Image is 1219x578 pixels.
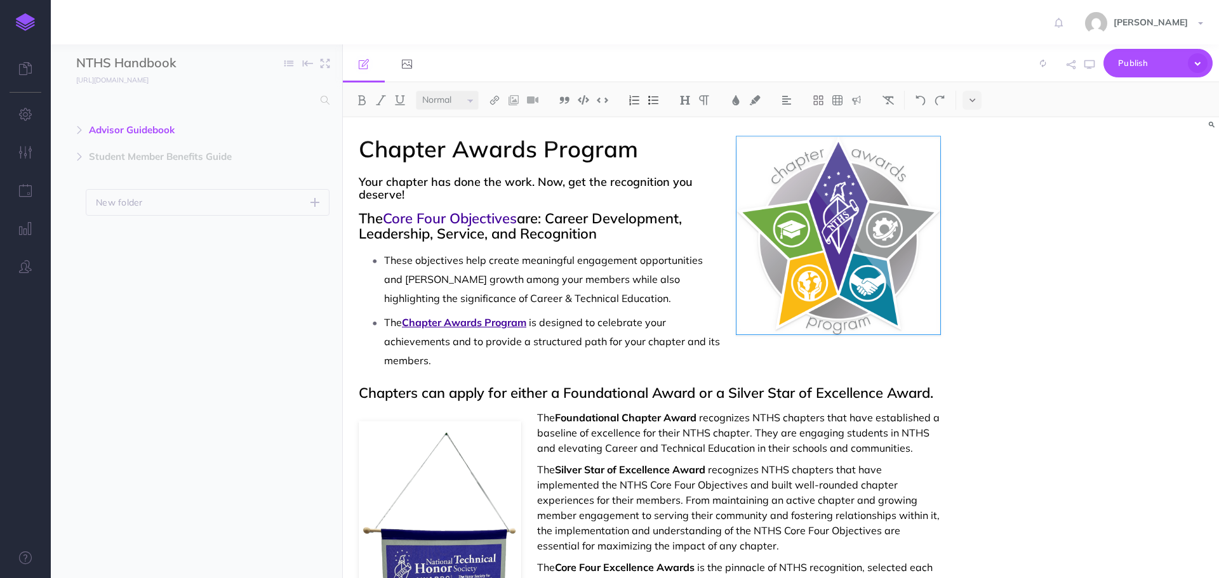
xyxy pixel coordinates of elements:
span: Advisor Guidebook [89,122,250,138]
span: Silver Star of Excellence Award [555,463,705,476]
span: These objectives help create meaningful engagement opportunities and [PERSON_NAME] growth among y... [384,254,705,305]
span: Publish [1118,53,1182,73]
span: recognizes NTHS chapters that have established a baseline of excellence for their NTHS chapter. T... [537,411,942,454]
img: Add image button [508,95,519,105]
button: New folder [86,189,330,216]
input: Search [76,89,313,112]
span: Your chapter has done the work. Now, get the recognition you deserve! [359,176,940,201]
img: Unordered list button [648,95,659,105]
span: is designed to celebrate your achievements and to provide a structured path for your chapter and ... [384,316,723,367]
img: Create table button [832,95,843,105]
img: Underline button [394,95,406,105]
img: Italic button [375,95,387,105]
a: [URL][DOMAIN_NAME] [51,73,161,86]
span: Core Four Excellence Awards [555,561,695,574]
span: Chapter Awards Program [359,135,638,163]
span: The [537,561,555,574]
img: Headings dropdown button [679,95,691,105]
img: Clear styles button [883,95,894,105]
span: recognizes NTHS chapters that have implemented the NTHS Core Four Objectives and built well-round... [537,463,942,552]
img: Ordered list button [629,95,640,105]
button: Publish [1103,49,1213,77]
img: JtrZupl0CUrUZwt24eIi.png [736,136,940,334]
img: logo-mark.svg [16,13,35,31]
span: Chapters can apply for either a Foundational Award or a Silver Star of Excellence Award. [359,384,933,402]
img: e15ca27c081d2886606c458bc858b488.jpg [1085,12,1107,34]
span: Student Member Benefits Guide [89,149,250,164]
span: The [537,411,555,424]
span: are: Career Development, Leadership, Service, and Recognition [359,209,686,242]
a: Core Four Objectives [383,209,517,227]
input: Documentation Name [76,54,225,73]
img: Bold button [356,95,368,105]
img: Code block button [578,95,589,105]
img: Link button [489,95,500,105]
a: Chapter Awards Program [402,316,526,329]
span: [PERSON_NAME] [1107,16,1194,28]
img: Alignment dropdown menu button [781,95,792,105]
img: Text color button [730,95,742,105]
span: The [384,316,402,329]
img: Undo [915,95,926,105]
small: [URL][DOMAIN_NAME] [76,76,149,84]
img: Text background color button [749,95,761,105]
img: Blockquote button [559,95,570,105]
span: The [359,209,383,227]
img: Redo [934,95,945,105]
span: Foundational Chapter Award [555,411,696,424]
img: Callout dropdown menu button [851,95,862,105]
img: Add video button [527,95,538,105]
img: Inline code button [597,95,608,105]
span: The [537,463,555,476]
p: New folder [96,195,143,209]
img: Paragraph button [698,95,710,105]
